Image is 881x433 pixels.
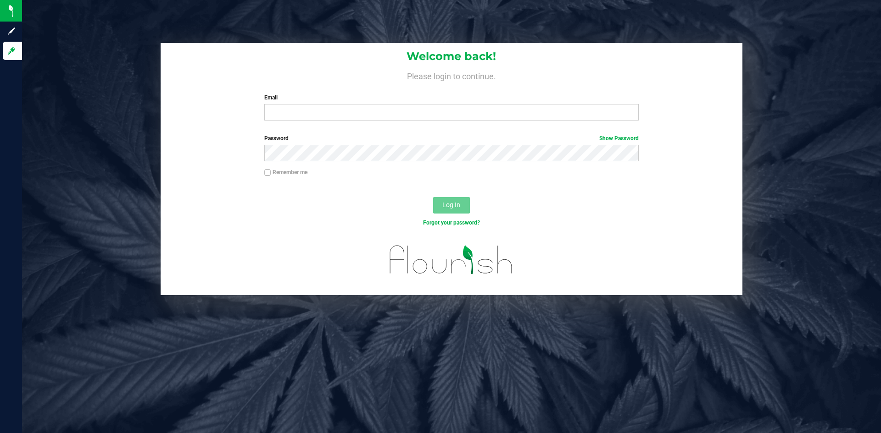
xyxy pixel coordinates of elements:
[7,27,16,36] inline-svg: Sign up
[264,93,638,102] label: Email
[7,46,16,55] inline-svg: Log in
[433,197,470,214] button: Log In
[379,236,524,283] img: flourish_logo.svg
[442,201,460,208] span: Log In
[423,219,480,226] a: Forgot your password?
[161,70,742,81] h4: Please login to continue.
[599,135,639,142] a: Show Password
[264,168,307,176] label: Remember me
[161,50,742,62] h1: Welcome back!
[264,135,289,142] span: Password
[264,170,271,176] input: Remember me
